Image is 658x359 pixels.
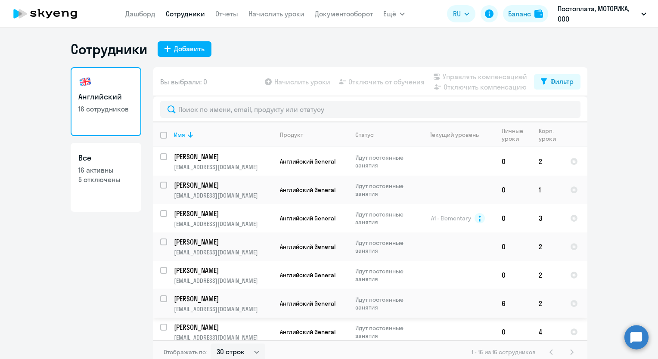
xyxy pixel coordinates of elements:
[355,324,414,340] p: Идут постоянные занятия
[383,5,405,22] button: Ещё
[355,131,374,139] div: Статус
[355,210,414,226] p: Идут постоянные занятия
[550,76,574,87] div: Фильтр
[78,75,92,89] img: english
[495,147,532,176] td: 0
[532,176,563,204] td: 1
[532,232,563,261] td: 2
[495,261,532,289] td: 0
[558,3,638,24] p: Постоплата, МОТОРИКА, ООО
[174,294,271,303] p: [PERSON_NAME]
[174,266,271,275] p: [PERSON_NAME]
[422,131,494,139] div: Текущий уровень
[553,3,651,24] button: Постоплата, МОТОРИКА, ООО
[502,127,531,142] div: Личные уроки
[472,348,536,356] span: 1 - 16 из 16 сотрудников
[125,9,155,18] a: Дашборд
[78,91,133,102] h3: Английский
[174,180,271,190] p: [PERSON_NAME]
[532,261,563,289] td: 2
[532,318,563,346] td: 4
[355,296,414,311] p: Идут постоянные занятия
[495,318,532,346] td: 0
[355,267,414,283] p: Идут постоянные занятия
[534,9,543,18] img: balance
[78,175,133,184] p: 5 отключены
[532,289,563,318] td: 2
[532,147,563,176] td: 2
[495,232,532,261] td: 0
[174,322,271,332] p: [PERSON_NAME]
[355,239,414,254] p: Идут постоянные занятия
[71,143,141,212] a: Все16 активны5 отключены
[174,277,273,285] p: [EMAIL_ADDRESS][DOMAIN_NAME]
[174,305,273,313] p: [EMAIL_ADDRESS][DOMAIN_NAME]
[78,165,133,175] p: 16 активны
[280,131,348,139] div: Продукт
[280,271,335,279] span: Английский General
[174,248,273,256] p: [EMAIL_ADDRESS][DOMAIN_NAME]
[71,40,147,58] h1: Сотрудники
[502,127,526,142] div: Личные уроки
[280,243,335,251] span: Английский General
[166,9,205,18] a: Сотрудники
[280,214,335,222] span: Английский General
[174,43,205,54] div: Добавить
[280,186,335,194] span: Английский General
[174,152,271,161] p: [PERSON_NAME]
[78,104,133,114] p: 16 сотрудников
[174,266,273,275] a: [PERSON_NAME]
[495,204,532,232] td: 0
[160,77,207,87] span: Вы выбрали: 0
[174,180,273,190] a: [PERSON_NAME]
[431,214,471,222] span: A1 - Elementary
[174,237,273,247] a: [PERSON_NAME]
[383,9,396,19] span: Ещё
[174,192,273,199] p: [EMAIL_ADDRESS][DOMAIN_NAME]
[280,300,335,307] span: Английский General
[532,204,563,232] td: 3
[508,9,531,19] div: Баланс
[215,9,238,18] a: Отчеты
[174,209,273,218] a: [PERSON_NAME]
[174,131,273,139] div: Имя
[280,158,335,165] span: Английский General
[539,127,563,142] div: Корп. уроки
[174,294,273,303] a: [PERSON_NAME]
[280,131,303,139] div: Продукт
[174,152,273,161] a: [PERSON_NAME]
[539,127,557,142] div: Корп. уроки
[503,5,548,22] button: Балансbalance
[430,131,479,139] div: Текущий уровень
[315,9,373,18] a: Документооборот
[174,220,273,228] p: [EMAIL_ADDRESS][DOMAIN_NAME]
[453,9,461,19] span: RU
[174,322,273,332] a: [PERSON_NAME]
[160,101,580,118] input: Поиск по имени, email, продукту или статусу
[355,182,414,198] p: Идут постоянные занятия
[355,131,414,139] div: Статус
[174,163,273,171] p: [EMAIL_ADDRESS][DOMAIN_NAME]
[447,5,475,22] button: RU
[174,334,273,341] p: [EMAIL_ADDRESS][DOMAIN_NAME]
[280,328,335,336] span: Английский General
[248,9,304,18] a: Начислить уроки
[174,131,185,139] div: Имя
[534,74,580,90] button: Фильтр
[78,152,133,164] h3: Все
[355,154,414,169] p: Идут постоянные занятия
[164,348,207,356] span: Отображать по:
[174,237,271,247] p: [PERSON_NAME]
[495,176,532,204] td: 0
[495,289,532,318] td: 6
[71,67,141,136] a: Английский16 сотрудников
[158,41,211,57] button: Добавить
[174,209,271,218] p: [PERSON_NAME]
